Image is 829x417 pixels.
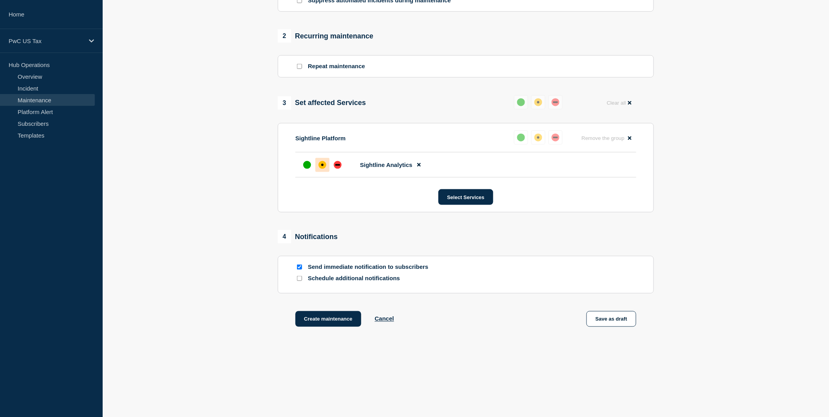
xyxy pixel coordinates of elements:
div: affected [319,161,326,169]
div: Recurring maintenance [278,29,373,43]
button: Select Services [438,189,493,205]
div: up [303,161,311,169]
p: Repeat maintenance [308,63,365,70]
button: Remove the group [577,131,636,146]
button: up [514,131,528,145]
button: Save as draft [586,311,636,327]
div: Notifications [278,230,338,243]
span: 4 [278,230,291,243]
button: Clear all [602,95,636,111]
div: up [517,134,525,141]
input: Send immediate notification to subscribers [297,265,302,270]
p: PwC US Tax [9,38,84,44]
div: affected [534,98,542,106]
span: Remove the group [581,135,624,141]
div: down [552,98,559,106]
span: 3 [278,96,291,110]
button: down [548,95,563,109]
div: Set affected Services [278,96,366,110]
button: Cancel [375,315,394,322]
span: 2 [278,29,291,43]
p: Schedule additional notifications [308,275,433,282]
button: affected [531,131,545,145]
button: affected [531,95,545,109]
div: down [334,161,342,169]
button: Create maintenance [295,311,361,327]
button: up [514,95,528,109]
input: Schedule additional notifications [297,276,302,281]
div: affected [534,134,542,141]
button: down [548,131,563,145]
p: Sightline Platform [295,135,346,141]
span: Sightline Analytics [360,161,413,168]
input: Repeat maintenance [297,64,302,69]
div: down [552,134,559,141]
div: up [517,98,525,106]
p: Send immediate notification to subscribers [308,263,433,271]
